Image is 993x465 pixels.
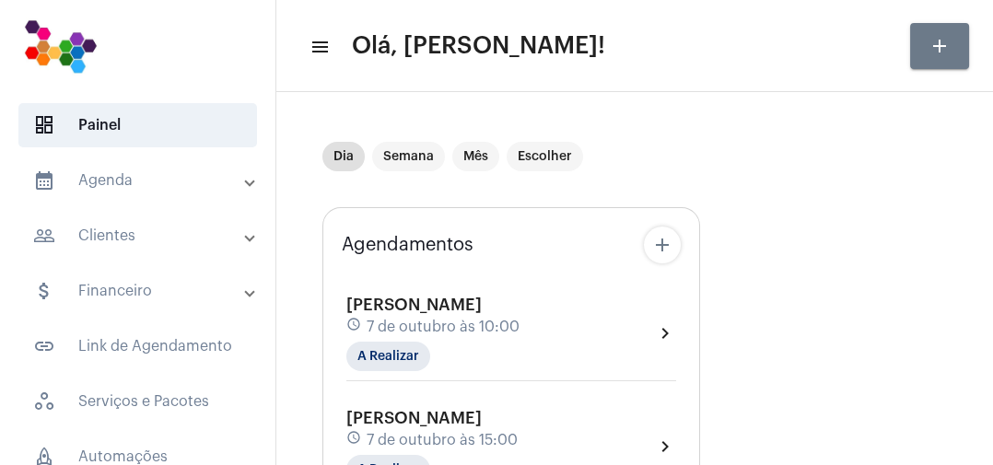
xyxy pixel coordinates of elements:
[372,142,445,171] mat-chip: Semana
[929,35,951,57] mat-icon: add
[33,169,246,192] mat-panel-title: Agenda
[33,225,246,247] mat-panel-title: Clientes
[310,36,328,58] mat-icon: sidenav icon
[33,390,55,413] span: sidenav icon
[654,436,676,458] mat-icon: chevron_right
[507,142,583,171] mat-chip: Escolher
[33,280,246,302] mat-panel-title: Financeiro
[322,142,365,171] mat-chip: Dia
[346,430,363,450] mat-icon: schedule
[18,379,257,424] span: Serviços e Pacotes
[452,142,499,171] mat-chip: Mês
[11,214,275,258] mat-expansion-panel-header: sidenav iconClientes
[654,322,676,344] mat-icon: chevron_right
[367,319,520,335] span: 7 de outubro às 10:00
[651,234,673,256] mat-icon: add
[352,31,605,61] span: Olá, [PERSON_NAME]!
[346,317,363,337] mat-icon: schedule
[15,9,106,83] img: 7bf4c2a9-cb5a-6366-d80e-59e5d4b2024a.png
[11,269,275,313] mat-expansion-panel-header: sidenav iconFinanceiro
[18,324,257,368] span: Link de Agendamento
[367,432,518,448] span: 7 de outubro às 15:00
[11,158,275,203] mat-expansion-panel-header: sidenav iconAgenda
[33,114,55,136] span: sidenav icon
[342,235,473,255] span: Agendamentos
[33,169,55,192] mat-icon: sidenav icon
[346,296,482,313] span: [PERSON_NAME]
[18,103,257,147] span: Painel
[346,410,482,426] span: [PERSON_NAME]
[33,225,55,247] mat-icon: sidenav icon
[33,335,55,357] mat-icon: sidenav icon
[33,280,55,302] mat-icon: sidenav icon
[346,342,430,371] mat-chip: A Realizar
